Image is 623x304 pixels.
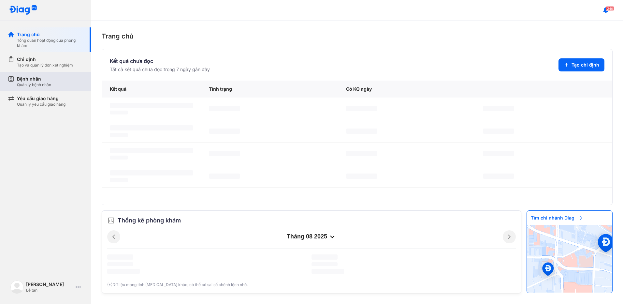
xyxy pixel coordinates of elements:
span: ‌ [311,254,338,260]
span: ‌ [107,262,133,266]
span: ‌ [311,269,344,274]
div: Quản lý bệnh nhân [17,82,51,87]
div: Tổng quan hoạt động của phòng khám [17,38,83,48]
span: ‌ [107,254,133,260]
span: ‌ [311,262,338,266]
span: ‌ [209,106,240,111]
span: ‌ [107,269,140,274]
span: ‌ [110,125,193,130]
span: ‌ [209,174,240,179]
span: ‌ [209,129,240,134]
span: ‌ [346,106,377,111]
span: ‌ [483,129,514,134]
div: (*)Dữ liệu mang tính [MEDICAL_DATA] khảo, có thể có sai số chênh lệch nhỏ. [107,282,516,288]
div: Tình trạng [201,81,338,98]
span: ‌ [483,151,514,156]
span: ‌ [346,151,377,156]
span: Thống kê phòng khám [118,216,181,225]
span: ‌ [110,148,193,153]
img: logo [10,281,23,294]
span: ‌ [346,174,377,179]
div: tháng 08 2025 [120,233,503,241]
span: ‌ [110,170,193,175]
div: Trang chủ [17,31,83,38]
span: Tìm chi nhánh Diag [527,211,587,225]
span: ‌ [209,151,240,156]
div: Kết quả [102,81,201,98]
div: Quản lý yêu cầu giao hàng [17,102,65,107]
div: Bệnh nhân [17,76,51,82]
span: ‌ [110,156,128,160]
div: Tất cả kết quả chưa đọc trong 7 ngày gần đây [110,66,210,73]
div: Tạo và quản lý đơn xét nghiệm [17,63,73,68]
span: ‌ [483,106,514,111]
span: 246 [606,6,614,11]
div: Chỉ định [17,56,73,63]
button: Tạo chỉ định [558,58,604,71]
span: ‌ [110,111,128,114]
img: logo [9,5,37,15]
div: Kết quả chưa đọc [110,57,210,65]
img: order.5a6da16c.svg [107,217,115,224]
span: ‌ [110,133,128,137]
div: Có KQ ngày [338,81,475,98]
span: Tạo chỉ định [572,62,599,68]
span: ‌ [483,174,514,179]
div: Yêu cầu giao hàng [17,95,65,102]
div: [PERSON_NAME] [26,281,73,288]
div: Lễ tân [26,288,73,293]
div: Trang chủ [102,31,613,41]
span: ‌ [346,129,377,134]
span: ‌ [110,178,128,182]
span: ‌ [110,103,193,108]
